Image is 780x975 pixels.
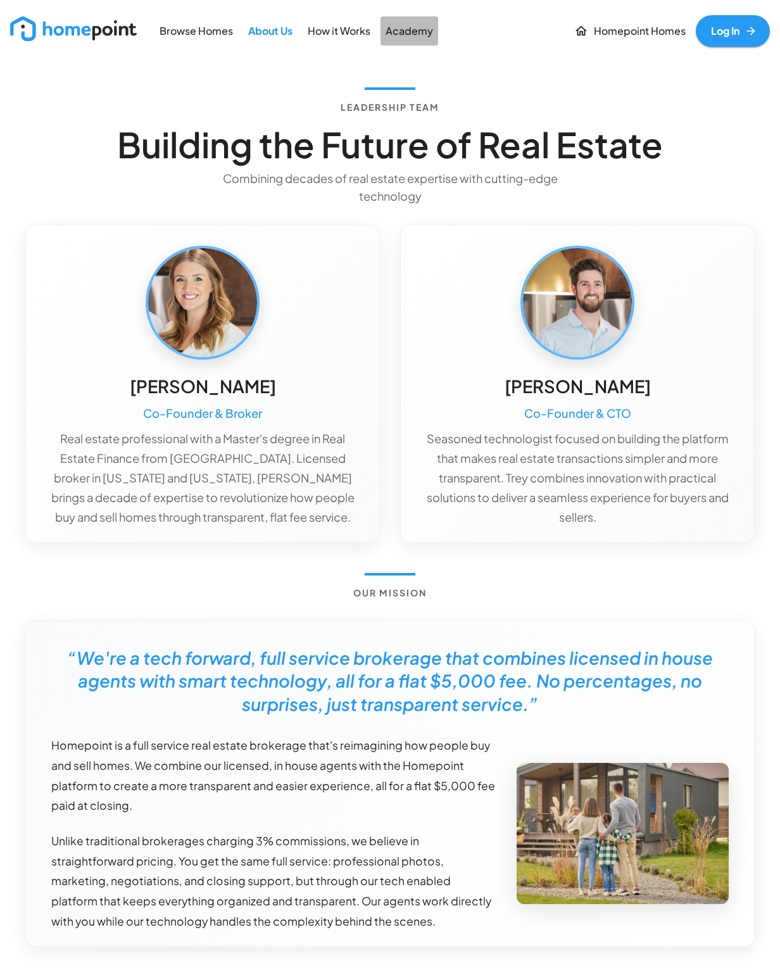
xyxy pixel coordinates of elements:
[381,16,438,45] a: Academy
[386,24,433,39] p: Academy
[51,736,496,816] p: Homepoint is a full service real estate brokerage that's reimagining how people buy and sell home...
[303,16,375,45] a: How it Works
[160,24,233,39] p: Browse Homes
[353,586,427,600] h6: Our Mission
[46,429,359,527] p: Real estate professional with a Master's degree in Real Estate Finance from [GEOGRAPHIC_DATA]. Li...
[243,16,298,45] a: About Us
[130,375,276,398] h5: [PERSON_NAME]
[594,24,686,39] p: Homepoint Homes
[117,124,663,165] h3: Building the Future of Real Estate
[148,248,257,357] img: Caroline McMeans
[200,170,580,204] p: Combining decades of real estate expertise with cutting-edge technology
[248,24,292,39] p: About Us
[696,15,770,47] a: Log In
[143,403,262,424] h6: Co-Founder & Broker
[154,16,238,45] a: Browse Homes
[421,429,734,527] p: Seasoned technologist focused on building the platform that makes real estate transactions simple...
[10,16,137,41] img: new_logo_light.png
[51,646,729,716] h5: “We're a tech forward, full service brokerage that combines licensed in house agents with smart t...
[505,375,651,398] h5: [PERSON_NAME]
[517,763,729,904] img: Family outside home
[524,403,631,424] h6: Co-Founder & CTO
[51,831,496,931] p: Unlike traditional brokerages charging 3% commissions, we believe in straightforward pricing. You...
[308,24,370,39] p: How it Works
[569,15,691,47] a: Homepoint Homes
[341,100,439,114] h6: Leadership Team
[523,248,632,357] img: Trey McMeans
